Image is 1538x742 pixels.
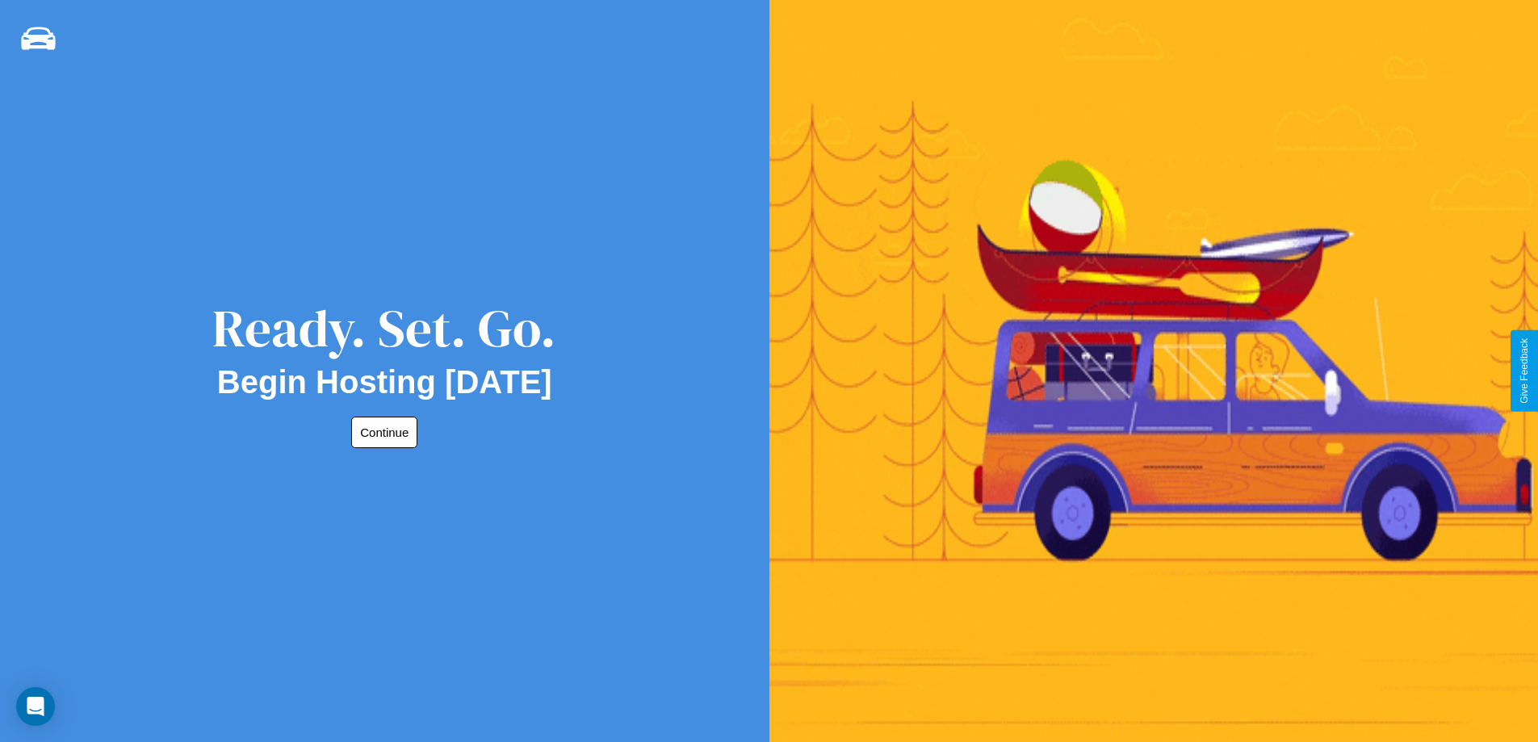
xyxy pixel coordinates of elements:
div: Open Intercom Messenger [16,687,55,726]
div: Ready. Set. Go. [212,292,556,364]
h2: Begin Hosting [DATE] [217,364,552,400]
div: Give Feedback [1519,338,1530,404]
button: Continue [351,417,417,448]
